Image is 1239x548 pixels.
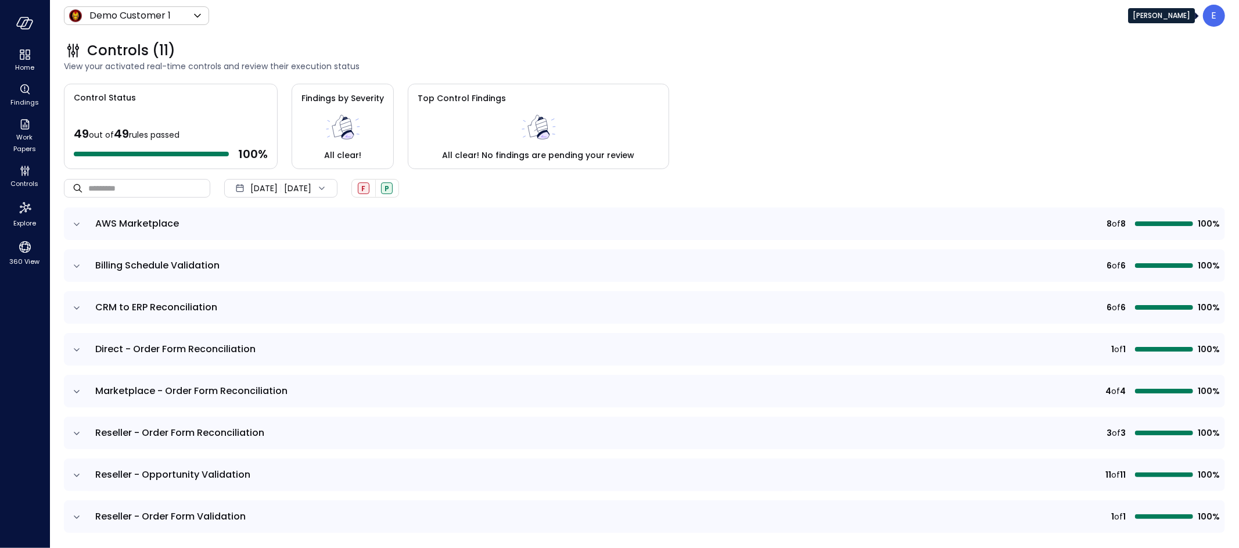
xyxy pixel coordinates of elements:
[1198,385,1218,397] span: 100%
[1107,427,1112,439] span: 3
[1120,468,1126,481] span: 11
[95,217,179,230] span: AWS Marketplace
[7,131,42,155] span: Work Papers
[2,237,47,268] div: 360 View
[11,178,39,189] span: Controls
[324,149,361,162] span: All clear!
[71,302,82,314] button: expand row
[418,92,506,104] span: Top Control Findings
[1121,217,1126,230] span: 8
[1198,301,1218,314] span: 100%
[1121,427,1126,439] span: 3
[1105,468,1111,481] span: 11
[1111,343,1114,356] span: 1
[1198,510,1218,523] span: 100%
[129,129,179,141] span: rules passed
[87,41,175,60] span: Controls (11)
[71,470,82,481] button: expand row
[95,468,250,481] span: Reseller - Opportunity Validation
[1198,343,1218,356] span: 100%
[10,96,39,108] span: Findings
[13,217,36,229] span: Explore
[443,149,635,162] span: All clear! No findings are pending your review
[95,384,288,397] span: Marketplace - Order Form Reconciliation
[64,84,136,104] span: Control Status
[71,428,82,439] button: expand row
[89,129,114,141] span: out of
[95,426,264,439] span: Reseller - Order Form Reconciliation
[1128,8,1195,23] div: [PERSON_NAME]
[250,182,278,195] span: [DATE]
[74,126,89,142] span: 49
[358,182,369,194] div: Failed
[114,126,129,142] span: 49
[95,342,256,356] span: Direct - Order Form Reconciliation
[1198,427,1218,439] span: 100%
[1107,217,1112,230] span: 8
[95,259,220,272] span: Billing Schedule Validation
[1111,385,1120,397] span: of
[2,81,47,109] div: Findings
[1198,259,1218,272] span: 100%
[1107,259,1112,272] span: 6
[1121,259,1126,272] span: 6
[362,184,366,194] span: F
[1203,5,1225,27] div: Eleanor Yehudai
[71,219,82,230] button: expand row
[71,344,82,356] button: expand row
[2,116,47,156] div: Work Papers
[301,92,384,104] span: Findings by Severity
[1111,510,1114,523] span: 1
[64,60,1225,73] span: View your activated real-time controls and review their execution status
[1112,259,1121,272] span: of
[71,260,82,272] button: expand row
[71,511,82,523] button: expand row
[1123,510,1126,523] span: 1
[1121,301,1126,314] span: 6
[89,9,171,23] p: Demo Customer 1
[1114,510,1123,523] span: of
[95,510,246,523] span: Reseller - Order Form Validation
[1112,427,1121,439] span: of
[1107,301,1112,314] span: 6
[10,256,40,267] span: 360 View
[1112,301,1121,314] span: of
[385,184,389,194] span: P
[71,386,82,397] button: expand row
[2,163,47,191] div: Controls
[1111,468,1120,481] span: of
[1114,343,1123,356] span: of
[1112,217,1121,230] span: of
[1198,217,1218,230] span: 100%
[238,146,268,162] span: 100 %
[1212,9,1217,23] p: E
[2,198,47,230] div: Explore
[1120,385,1126,397] span: 4
[15,62,34,73] span: Home
[2,46,47,74] div: Home
[1198,468,1218,481] span: 100%
[69,9,82,23] img: Icon
[1105,385,1111,397] span: 4
[1123,343,1126,356] span: 1
[95,300,217,314] span: CRM to ERP Reconciliation
[381,182,393,194] div: Passed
